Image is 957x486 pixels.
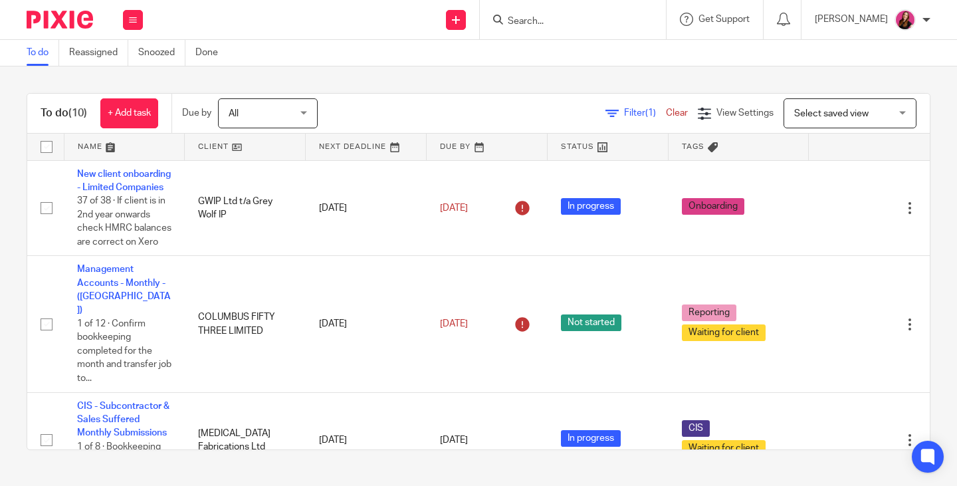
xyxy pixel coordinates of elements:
[185,160,306,256] td: GWIP Ltd t/a Grey Wolf IP
[195,40,228,66] a: Done
[69,40,128,66] a: Reassigned
[77,265,171,314] a: Management Accounts - Monthly - ([GEOGRAPHIC_DATA])
[77,196,171,247] span: 37 of 38 · If client is in 2nd year onwards check HMRC balances are correct on Xero
[306,256,427,392] td: [DATE]
[682,304,736,321] span: Reporting
[77,402,169,438] a: CIS - Subcontractor & Sales Suffered Monthly Submissions
[895,9,916,31] img: 21.png
[182,106,211,120] p: Due by
[624,108,666,118] span: Filter
[185,256,306,392] td: COLUMBUS FIFTY THREE LIMITED
[41,106,87,120] h1: To do
[506,16,626,28] input: Search
[682,420,710,437] span: CIS
[698,15,750,24] span: Get Support
[645,108,656,118] span: (1)
[27,40,59,66] a: To do
[77,170,171,192] a: New client onboarding - Limited Companies
[440,319,468,328] span: [DATE]
[100,98,158,128] a: + Add task
[561,314,621,331] span: Not started
[138,40,185,66] a: Snoozed
[229,109,239,118] span: All
[561,430,621,447] span: In progress
[682,440,766,457] span: Waiting for client
[77,319,171,383] span: 1 of 12 · Confirm bookkeeping completed for the month and transfer job to...
[27,11,93,29] img: Pixie
[682,143,704,150] span: Tags
[682,324,766,341] span: Waiting for client
[306,160,427,256] td: [DATE]
[440,203,468,213] span: [DATE]
[682,198,744,215] span: Onboarding
[68,108,87,118] span: (10)
[666,108,688,118] a: Clear
[440,435,468,445] span: [DATE]
[815,13,888,26] p: [PERSON_NAME]
[77,442,161,479] span: 1 of 8 · Bookkeeping up to date for CIS transactions
[716,108,774,118] span: View Settings
[794,109,869,118] span: Select saved view
[561,198,621,215] span: In progress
